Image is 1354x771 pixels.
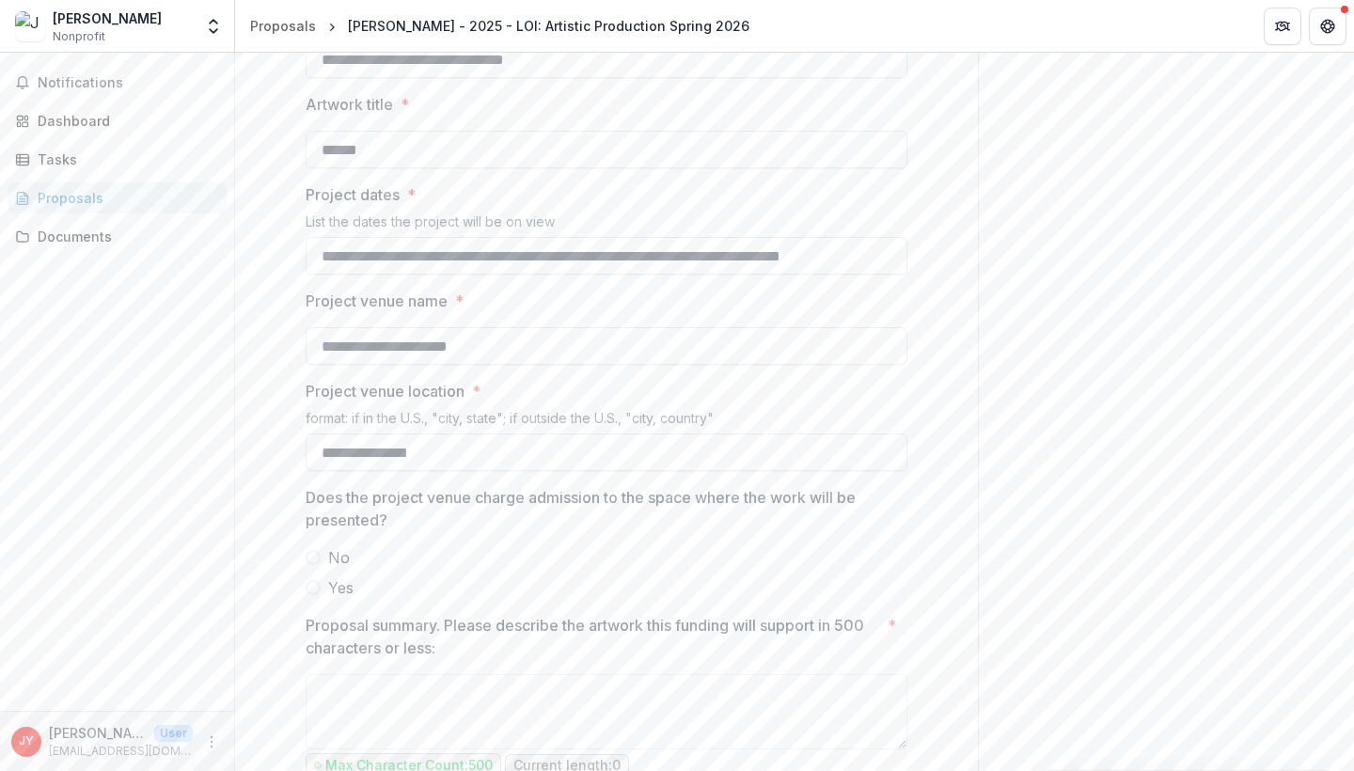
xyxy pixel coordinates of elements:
[38,227,212,246] div: Documents
[38,149,212,169] div: Tasks
[154,725,193,742] p: User
[306,380,464,402] p: Project venue location
[306,290,448,312] p: Project venue name
[306,213,907,237] div: List the dates the project will be on view
[15,11,45,41] img: Jennifer Younger
[306,410,907,433] div: format: if in the U.S., "city, state"; if outside the U.S., "city, country"
[200,8,227,45] button: Open entity switcher
[53,28,105,45] span: Nonprofit
[348,16,749,36] div: [PERSON_NAME] - 2025 - LOI: Artistic Production Spring 2026
[243,12,757,39] nav: breadcrumb
[8,144,227,175] a: Tasks
[8,68,227,98] button: Notifications
[49,723,147,743] p: [PERSON_NAME]
[1309,8,1346,45] button: Get Help
[200,731,223,753] button: More
[8,105,227,136] a: Dashboard
[306,486,896,531] p: Does the project venue charge admission to the space where the work will be presented?
[328,576,354,599] span: Yes
[306,183,400,206] p: Project dates
[19,735,34,747] div: Jennifer Younger
[38,111,212,131] div: Dashboard
[49,743,193,760] p: [EMAIL_ADDRESS][DOMAIN_NAME]
[243,12,323,39] a: Proposals
[38,75,219,91] span: Notifications
[250,16,316,36] div: Proposals
[8,221,227,252] a: Documents
[8,182,227,213] a: Proposals
[38,188,212,208] div: Proposals
[1264,8,1301,45] button: Partners
[328,546,350,569] span: No
[306,93,393,116] p: Artwork title
[53,8,162,28] div: [PERSON_NAME]
[306,614,880,659] p: Proposal summary. Please describe the artwork this funding will support in 500 characters or less:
